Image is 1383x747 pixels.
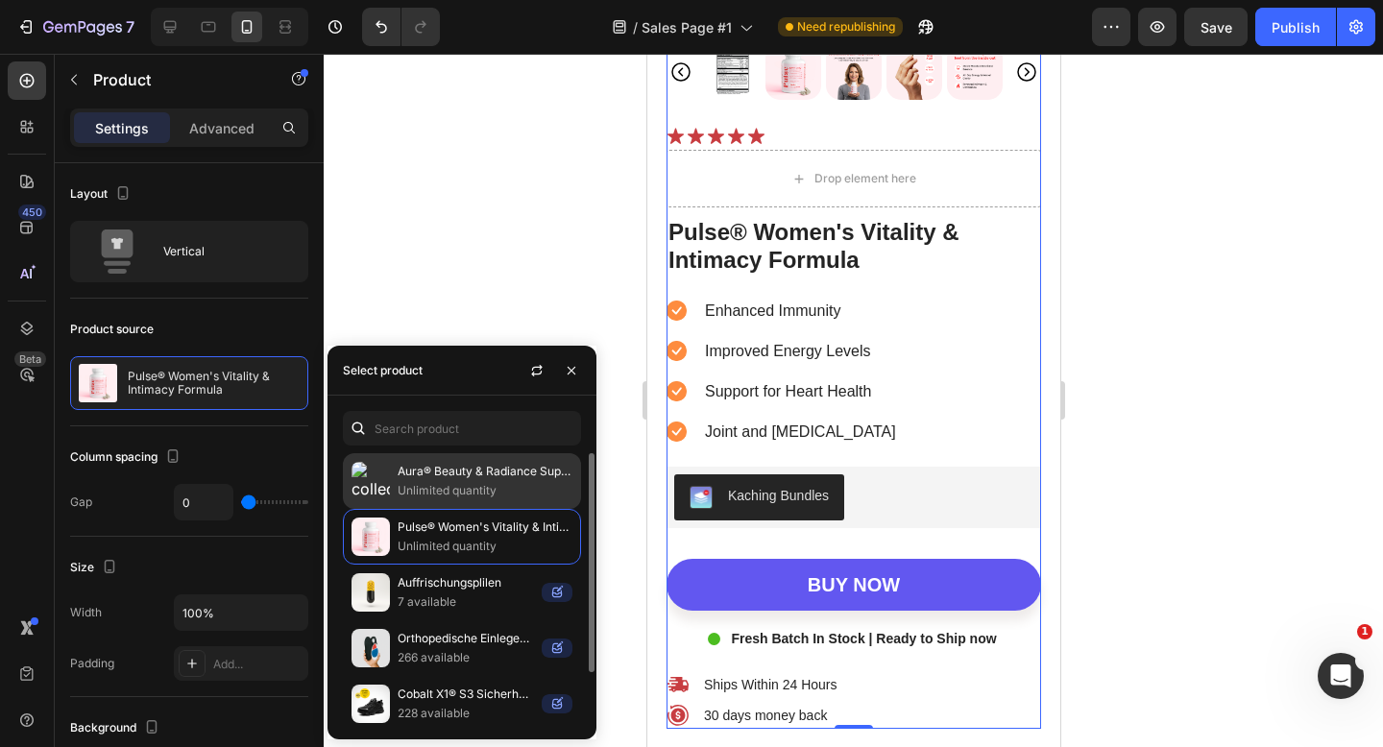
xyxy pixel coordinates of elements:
[189,118,255,138] p: Advanced
[126,15,134,38] p: 7
[398,573,534,592] p: Auffrischungsplilen
[352,685,390,723] img: collections
[398,537,572,556] p: Unlimited quantity
[398,704,534,723] p: 228 available
[362,8,440,46] div: Undo/Redo
[647,54,1060,747] iframe: Design area
[1255,8,1336,46] button: Publish
[14,351,46,367] div: Beta
[352,629,390,667] img: collections
[398,462,572,481] p: Aura® Beauty & Radiance Support Gummies
[70,494,92,511] div: Gap
[93,68,256,91] p: Product
[175,485,232,519] input: Auto
[1184,8,1248,46] button: Save
[343,411,581,446] input: Search in Settings & Advanced
[175,595,307,630] input: Auto
[797,18,895,36] span: Need republishing
[213,656,303,673] div: Add...
[70,181,134,207] div: Layout
[70,655,114,672] div: Padding
[1318,653,1364,699] iframe: Intercom live chat
[18,205,46,220] div: 450
[352,518,390,556] img: collections
[1201,19,1232,36] span: Save
[398,648,534,667] p: 266 available
[343,362,423,379] div: Select product
[398,481,572,500] p: Unlimited quantity
[95,118,149,138] p: Settings
[70,604,102,621] div: Width
[70,555,121,581] div: Size
[1357,624,1372,639] span: 1
[398,518,572,537] p: Pulse® Women's Vitality & Intimacy Formula
[642,17,732,37] span: Sales Page #1
[70,321,154,338] div: Product source
[352,573,390,612] img: collections
[352,462,390,500] img: collections
[70,715,163,741] div: Background
[8,8,143,46] button: 7
[398,685,534,704] p: Cobalt X1® S3 Sicherheitsschuhe
[79,364,117,402] img: product feature img
[633,17,638,37] span: /
[128,370,300,397] p: Pulse® Women's Vitality & Intimacy Formula
[70,445,184,470] div: Column spacing
[398,629,534,648] p: Orthopedische Einlegesohlen
[1272,17,1320,37] div: Publish
[398,592,534,612] p: 7 available
[163,229,280,274] div: Vertical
